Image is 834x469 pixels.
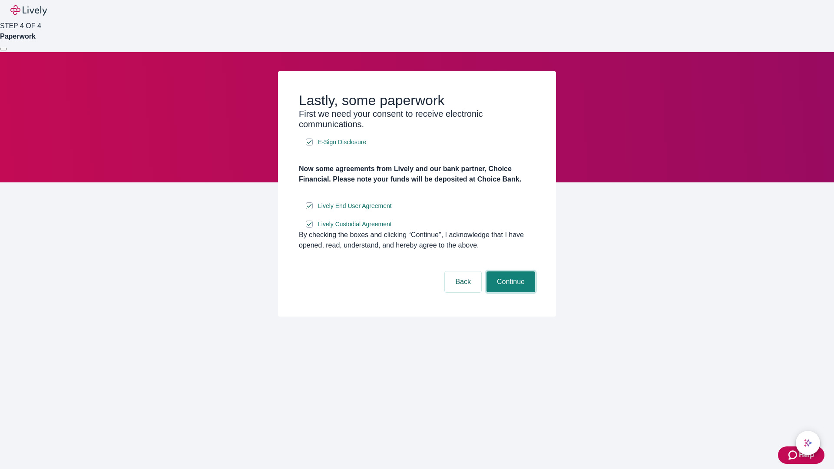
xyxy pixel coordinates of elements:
[299,92,535,109] h2: Lastly, some paperwork
[299,230,535,251] div: By checking the boxes and clicking “Continue", I acknowledge that I have opened, read, understand...
[318,220,392,229] span: Lively Custodial Agreement
[316,219,394,230] a: e-sign disclosure document
[778,446,824,464] button: Zendesk support iconHelp
[316,137,368,148] a: e-sign disclosure document
[316,201,394,211] a: e-sign disclosure document
[445,271,481,292] button: Back
[788,450,799,460] svg: Zendesk support icon
[796,431,820,455] button: chat
[804,439,812,447] svg: Lively AI Assistant
[299,164,535,185] h4: Now some agreements from Lively and our bank partner, Choice Financial. Please note your funds wi...
[318,201,392,211] span: Lively End User Agreement
[299,109,535,129] h3: First we need your consent to receive electronic communications.
[799,450,814,460] span: Help
[10,5,47,16] img: Lively
[318,138,366,147] span: E-Sign Disclosure
[486,271,535,292] button: Continue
